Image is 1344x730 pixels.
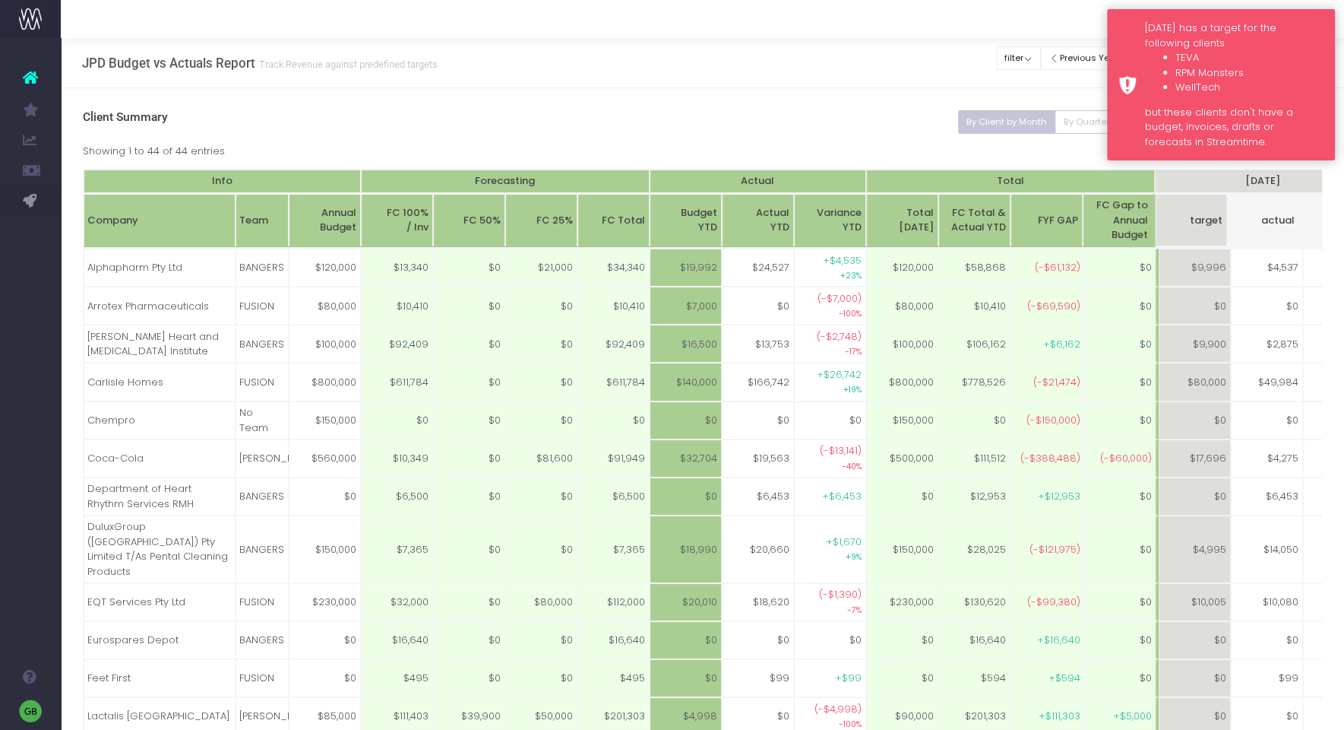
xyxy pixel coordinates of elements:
button: Previous Year [1041,46,1127,70]
td: $120,000 [289,249,361,287]
td: $99 [722,659,794,697]
span: +$16,640 [1037,633,1080,648]
td: $0 [433,583,505,621]
td: $0 [433,516,505,583]
td: $28,025 [938,516,1010,583]
td: $16,640 [577,621,650,659]
span: (-$69,590) [1027,299,1080,314]
td: $9,996 [1159,249,1231,287]
td: $0 [1085,249,1159,287]
td: $0 [1159,401,1231,440]
button: filter [996,46,1041,70]
td: $6,500 [361,478,433,516]
td: $0 [650,478,722,516]
td: $0 [866,478,938,516]
td: $100,000 [866,325,938,363]
td: $0 [505,659,577,697]
td: $0 [866,621,938,659]
td: $111,512 [938,440,1010,478]
span: (-$150,000) [1026,413,1080,428]
span: (-$21,474) [1033,375,1080,390]
td: $0 [1231,621,1303,659]
span: actual [1261,213,1295,228]
td: $0 [1085,401,1159,440]
td: $14,050 [1231,516,1303,583]
td: BANGERS [236,478,289,516]
span: (-$4,998) [814,702,862,717]
small: -17% [845,344,862,357]
td: $112,000 [577,583,650,621]
td: $92,409 [361,325,433,363]
li: TEVA [1175,50,1323,65]
td: $0 [1159,621,1231,659]
span: (-$121,975) [1029,542,1080,557]
td: $0 [361,401,433,440]
th: Annual Budget: activate to sort column ascending [289,194,361,248]
td: $81,600 [505,440,577,478]
td: $10,410 [361,287,433,325]
td: $6,453 [722,478,794,516]
td: $0 [1159,478,1231,516]
td: $80,000 [505,583,577,621]
td: $0 [722,401,794,440]
td: $0 [794,621,866,659]
td: $0 [1085,325,1159,363]
span: +$1,670 [826,535,862,550]
small: -100% [839,306,862,319]
div: Showing 1 to 44 of 44 entries [83,140,1323,159]
td: No Team [236,401,289,440]
td: $10,005 [1159,583,1231,621]
td: $2,875 [1231,325,1303,363]
td: FUSION [236,583,289,621]
span: Client Summary [83,110,168,125]
span: +$6,162 [1043,337,1080,352]
span: +$26,742 [817,367,862,382]
span: (-$99,380) [1027,595,1080,610]
td: $4,995 [1159,516,1231,583]
td: $150,000 [289,401,361,440]
td: $0 [577,401,650,440]
td: $16,640 [361,621,433,659]
td: [PERSON_NAME] [236,440,289,478]
td: $20,010 [650,583,722,621]
small: +9% [846,549,862,563]
td: FUSION [236,287,289,325]
td: Alphapharm Pty Ltd [84,249,236,287]
td: $0 [1085,287,1159,325]
td: Eurospares Depot [84,621,236,659]
td: $9,900 [1159,325,1231,363]
small: +19% [843,382,862,395]
td: $7,365 [577,516,650,583]
td: $0 [650,621,722,659]
td: $17,696 [1159,440,1231,478]
td: $166,742 [722,363,794,401]
button: By Client by Month [958,110,1056,134]
small: -100% [839,716,862,730]
li: RPM Monsters [1175,65,1323,81]
td: $91,949 [577,440,650,478]
li: WellTech [1175,80,1323,95]
img: images/default_profile_image.png [19,700,42,722]
span: target [1190,213,1222,228]
td: $0 [433,287,505,325]
td: $99 [1231,659,1303,697]
th: Company: activate to sort column ascending [84,194,236,248]
td: $0 [938,401,1010,440]
td: $0 [505,325,577,363]
td: $34,340 [577,249,650,287]
td: $10,080 [1231,583,1303,621]
td: $16,640 [938,621,1010,659]
td: $0 [433,659,505,697]
td: $92,409 [577,325,650,363]
td: BANGERS [236,516,289,583]
td: $19,992 [650,249,722,287]
td: $495 [361,659,433,697]
th: FC Total: activate to sort column ascending [577,194,650,248]
td: $0 [433,621,505,659]
td: $10,349 [361,440,433,478]
th: Jul 25 actualactual: activate to sort column ascending [1227,194,1299,248]
td: $0 [866,659,938,697]
th: TotalMonday: activate to sort column ascending [866,194,938,248]
td: $80,000 [866,287,938,325]
td: $10,410 [577,287,650,325]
